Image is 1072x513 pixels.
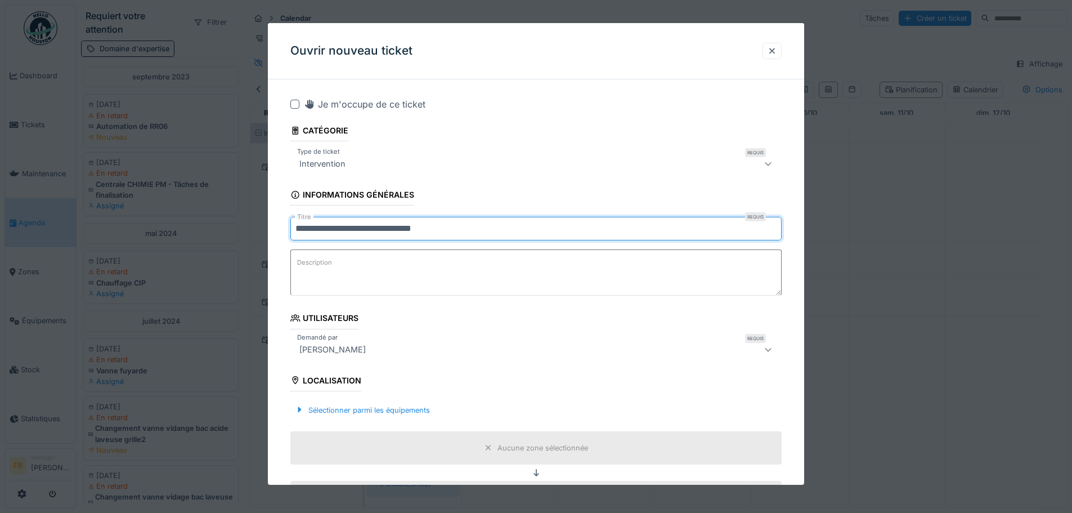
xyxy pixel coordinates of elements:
label: Description [295,256,334,270]
div: Requis [745,334,766,343]
label: Titre [295,212,313,222]
div: Intervention [295,157,350,171]
div: [PERSON_NAME] [295,343,370,356]
label: Demandé par [295,333,340,342]
div: Utilisateurs [290,310,358,329]
div: Requis [745,212,766,221]
div: Catégorie [290,122,348,141]
div: Je m'occupe de ce ticket [304,97,425,111]
div: Sélectionner parmi les équipements [290,403,434,418]
h3: Ouvrir nouveau ticket [290,44,412,58]
div: Aucune zone sélectionnée [497,443,588,453]
label: Type de ticket [295,147,342,157]
div: Localisation [290,372,361,391]
div: Requis [745,148,766,157]
div: Informations générales [290,186,414,206]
